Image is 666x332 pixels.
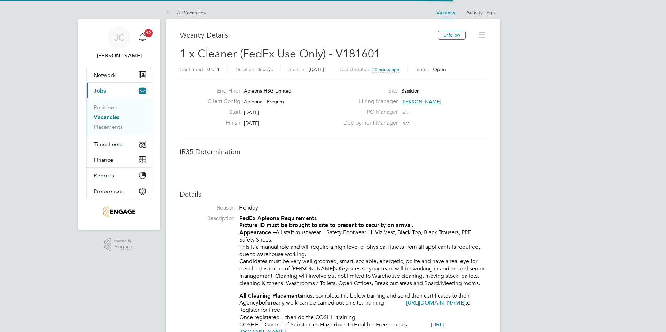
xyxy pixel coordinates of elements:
[415,66,429,72] label: Status
[180,47,380,61] span: 1 x Cleaner (FedEx Use Only) - V181601
[87,136,152,152] button: Timesheets
[202,119,240,127] label: Finish
[94,141,123,148] span: Timesheets
[94,114,119,120] a: Vacancies
[436,10,455,16] a: Vacancy
[372,66,400,72] span: 20 hours ago
[86,206,152,217] a: Go to home page
[239,292,302,299] strong: All Cleaning Placements
[166,9,206,16] a: All Vacancies
[103,206,135,217] img: romaxrecruitment-logo-retina.png
[239,222,413,228] strong: Picture ID must be brought to site to present to security on arrival.
[87,83,152,98] button: Jobs
[94,104,117,111] a: Positions
[180,190,486,199] h3: Details
[202,109,240,116] label: Start
[86,52,152,60] span: Jessica Capon
[87,152,152,167] button: Finance
[239,215,486,287] p: All staff must wear – Safety Footwear, HI Viz Vest, Black Top, Black Trousers, PPE Safety Shoes. ...
[207,66,220,72] span: 0 of 1
[114,244,134,250] span: Engage
[87,168,152,183] button: Reports
[94,172,114,179] span: Reports
[340,66,370,72] label: Last Updated
[239,204,258,211] span: Holiday
[114,238,134,244] span: Powered by
[244,98,284,105] span: Apleona - Pretium
[401,109,408,116] span: n/a
[180,31,438,40] h3: Vacancy Details
[202,98,240,105] label: Client Config
[401,88,420,94] span: Basildon
[239,229,276,236] strong: Appearance –
[94,124,123,130] a: Placements
[180,147,486,156] h3: IR35 Determination
[87,98,152,136] div: Jobs
[288,66,304,72] label: Start In
[244,120,259,126] span: [DATE]
[438,31,466,40] button: Unfollow
[339,87,398,95] label: Site
[258,66,273,72] span: 6 days
[94,188,124,195] span: Preferences
[244,109,259,116] span: [DATE]
[180,215,235,222] label: Description
[235,66,254,72] label: Duration
[180,204,235,212] label: Reason
[78,19,160,230] nav: Main navigation
[144,29,153,37] span: 12
[339,119,398,127] label: Deployment Manager
[94,157,113,163] span: Finance
[94,72,116,78] span: Network
[94,87,106,94] span: Jobs
[87,183,152,199] button: Preferences
[403,120,410,126] span: n/a
[180,66,203,72] label: Confirmed
[239,215,317,221] strong: FedEx Apleona Requirements
[309,66,324,72] span: [DATE]
[244,88,292,94] span: Apleona HSG Limited
[466,9,495,16] a: Activity Logs
[135,26,149,49] a: 12
[104,238,134,251] a: Powered byEngage
[401,98,441,105] span: [PERSON_NAME]
[87,67,152,82] button: Network
[202,87,240,95] label: End Hirer
[114,33,124,42] span: JC
[339,109,398,116] label: PO Manager
[433,66,446,72] span: Open
[86,26,152,60] a: JC[PERSON_NAME]
[339,98,398,105] label: Hiring Manager
[406,299,465,306] a: [URL][DOMAIN_NAME]
[258,299,276,306] strong: before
